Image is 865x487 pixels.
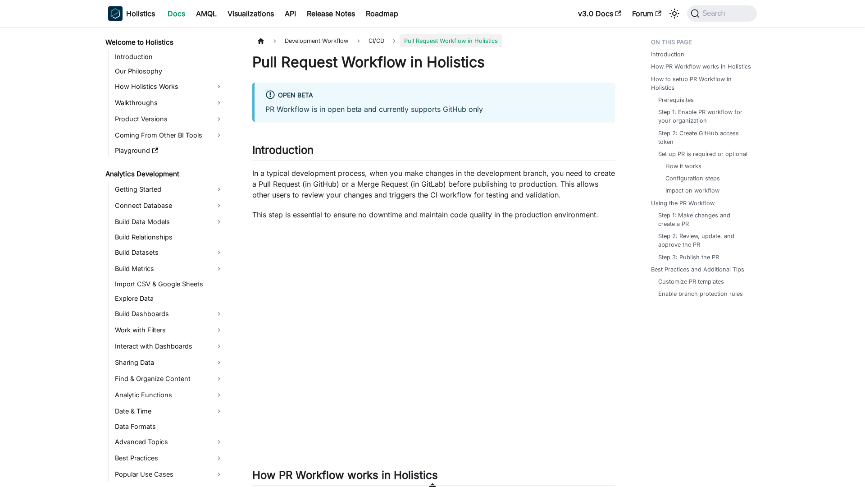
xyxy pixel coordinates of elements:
[112,420,226,433] a: Data Formats
[301,6,360,21] a: Release Notes
[112,278,226,290] a: Import CSV & Google Sheets
[252,34,269,47] a: Home page
[658,253,719,262] a: Step 3: Publish the PR
[665,162,701,170] a: How it works
[667,6,682,21] button: Switch between dark and light mode (currently system mode)
[112,404,226,418] a: Date & Time
[112,245,226,260] a: Build Datasets
[658,289,743,298] a: Enable branch protection rules
[651,75,751,92] a: How to setup PR Workflow in Holistics
[112,451,226,465] a: Best Practices
[651,199,715,207] a: Using the PR Workflow
[658,150,747,158] a: Set up PR is required or optional
[99,27,234,487] nav: Docs sidebar
[252,168,615,200] p: In a typical development process, when you make changes in the development branch, you need to cr...
[112,307,226,321] a: Build Dashboards
[658,277,724,286] a: Customize PR templates
[112,112,226,126] a: Product Versions
[222,6,279,21] a: Visualizations
[651,62,751,71] a: How PR Workflow works in Holistics
[112,96,226,110] a: Walkthroughs
[112,372,226,386] a: Find & Organize Content
[112,467,226,482] a: Popular Use Cases
[126,8,155,19] b: Holistics
[108,6,155,21] a: HolisticsHolisticsHolistics
[112,65,226,78] a: Our Philosophy
[658,129,748,146] a: Step 2: Create GitHub access token
[112,128,226,142] a: Coming From Other BI Tools
[364,34,389,47] span: CI/CD
[651,50,684,59] a: Introduction
[252,469,615,486] h2: How PR Workflow works in Holistics
[112,262,226,276] a: Build Metrics
[700,9,731,18] span: Search
[658,232,748,249] a: Step 2: Review, update, and approve the PR
[252,229,615,447] iframe: YouTube video player
[162,6,191,21] a: Docs
[103,168,226,180] a: Analytics Development
[103,36,226,49] a: Welcome to Holistics
[112,435,226,449] a: Advanced Topics
[112,215,226,229] a: Build Data Models
[112,355,226,370] a: Sharing Data
[651,265,744,274] a: Best Practices and Additional Tips
[252,209,615,220] p: This step is essential to ensure no downtime and maintain code quality in the production environm...
[279,6,301,21] a: API
[112,144,226,157] a: Playground
[252,34,615,47] nav: Breadcrumbs
[658,96,694,104] a: Prerequisites
[573,6,627,21] a: v3.0 Docs
[191,6,222,21] a: AMQL
[627,6,667,21] a: Forum
[112,323,226,337] a: Work with Filters
[112,339,226,354] a: Interact with Dashboards
[265,90,604,101] div: Open Beta
[360,6,404,21] a: Roadmap
[252,143,615,161] h2: Introduction
[112,79,226,94] a: How Holistics Works
[112,231,226,243] a: Build Relationships
[665,174,720,183] a: Configuration steps
[112,198,226,213] a: Connect Database
[658,108,748,125] a: Step 1: Enable PR workflow for your organization
[252,53,615,71] h1: Pull Request Workflow in Holistics
[265,104,604,115] p: PR Workflow is in open beta and currently supports GitHub only
[400,34,502,47] span: Pull Request Workflow in Holistics
[658,211,748,228] a: Step 1: Make changes and create a PR
[112,182,226,197] a: Getting Started
[687,5,757,22] button: Search (Command+K)
[665,186,719,195] a: Impact on workflow
[108,6,123,21] img: Holistics
[280,34,353,47] span: Development Workflow
[112,51,226,63] a: Introduction
[112,292,226,305] a: Explore Data
[112,388,226,402] a: Analytic Functions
